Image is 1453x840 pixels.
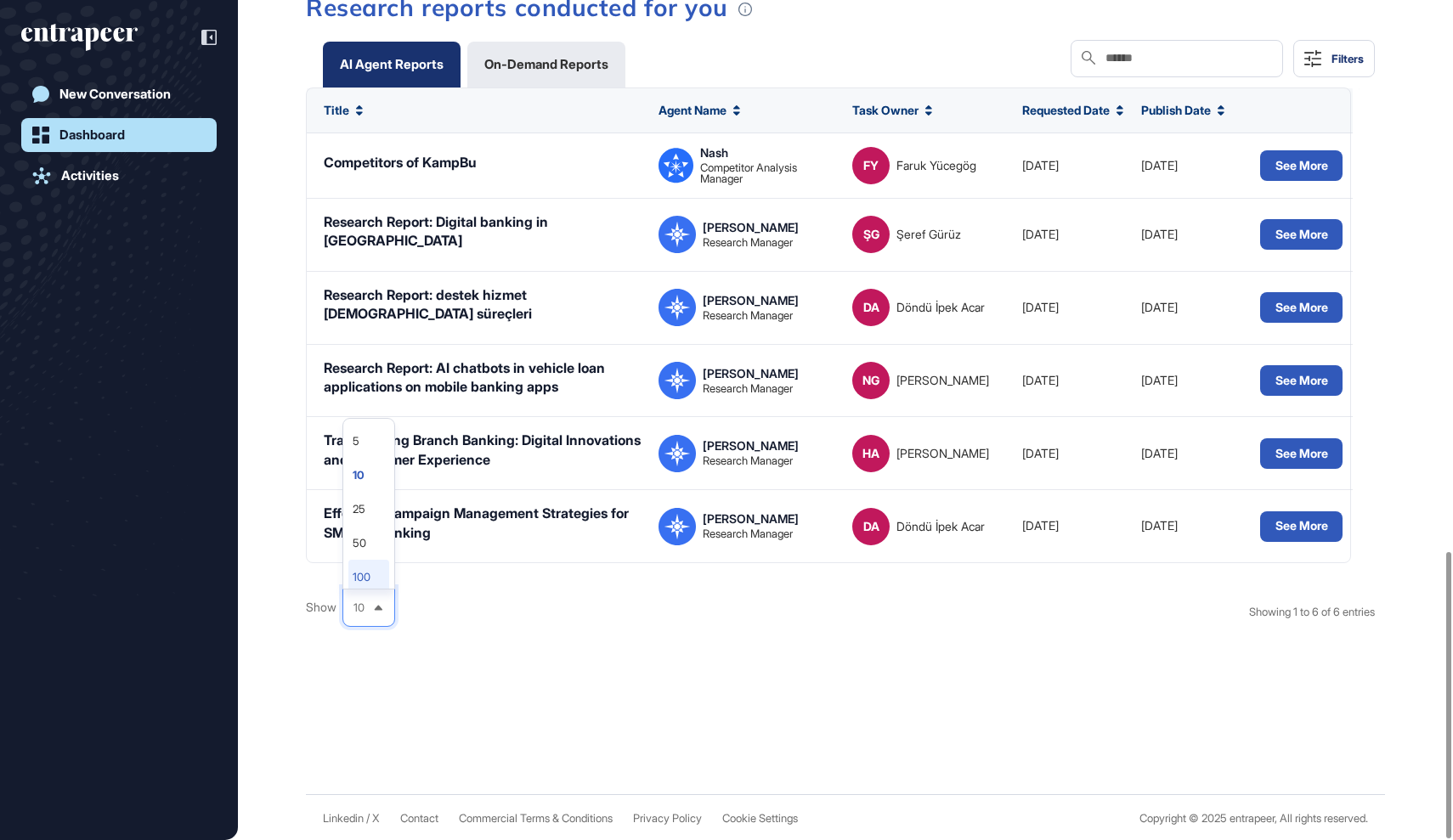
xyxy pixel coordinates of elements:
[633,812,702,825] a: Privacy Policy
[324,212,642,251] div: Research Report: Digital banking in [GEOGRAPHIC_DATA]
[703,455,793,466] div: Research Manager
[348,492,389,526] li: 25
[852,147,890,184] div: FY
[1141,301,1178,314] span: [DATE]
[306,600,336,614] span: Show
[896,521,985,533] div: Döndü İpek Acar
[852,104,919,117] span: Task Owner
[896,448,989,459] div: [PERSON_NAME]
[1260,150,1343,181] button: See More
[703,368,799,380] div: [PERSON_NAME]
[852,435,890,472] div: HA
[59,127,125,143] div: Dashboard
[324,358,642,397] div: Research Report: AI chatbots in vehicle loan applications on mobile banking apps
[59,87,171,102] div: New Conversation
[324,104,349,117] span: Title
[324,153,477,172] div: Competitors of KampBu
[348,560,389,594] li: 100
[896,228,961,240] div: Şeref Gürüz
[366,812,370,825] span: /
[1331,52,1364,65] div: Filters
[324,431,642,469] div: Transforming Branch Banking: Digital Innovations and Customer Experience
[1022,104,1110,117] span: Requested Date
[703,237,793,248] div: Research Manager
[324,504,642,542] div: Effective Campaign Management Strategies for SMBs in Banking
[1141,104,1211,117] span: Publish Date
[703,310,793,321] div: Research Manager
[703,222,799,234] div: [PERSON_NAME]
[852,362,890,399] div: NG
[340,58,444,70] div: AI Agent Reports
[1022,519,1059,533] span: [DATE]
[722,812,798,825] a: Cookie Settings
[1260,292,1343,323] button: See More
[459,812,613,825] a: Commercial Terms & Conditions
[1293,40,1375,77] button: Filters
[896,375,989,386] div: [PERSON_NAME]
[1260,219,1343,250] button: See More
[1260,511,1343,542] button: See More
[896,160,976,172] div: Faruk Yücegög
[21,77,217,111] a: New Conversation
[703,295,799,307] div: [PERSON_NAME]
[703,513,799,525] div: [PERSON_NAME]
[348,424,389,458] li: 5
[21,24,138,51] div: entrapeer-logo
[1141,159,1178,172] span: [DATE]
[1260,365,1343,396] button: See More
[852,289,890,326] div: DA
[1141,519,1178,533] span: [DATE]
[1022,159,1059,172] span: [DATE]
[1022,447,1059,460] span: [DATE]
[896,302,985,313] div: Döndü İpek Acar
[400,812,438,825] span: Contact
[700,147,728,159] div: Nash
[1139,812,1368,825] div: Copyright © 2025 entrapeer, All rights reserved.
[703,440,799,452] div: [PERSON_NAME]
[21,159,217,193] a: Activities
[1141,374,1178,387] span: [DATE]
[323,812,364,825] a: Linkedin
[1022,374,1059,387] span: [DATE]
[852,216,890,253] div: ŞG
[700,162,835,184] div: Competitor Analysis Manager
[703,528,793,539] div: Research Manager
[659,104,726,117] span: Agent Name
[372,812,380,825] a: X
[61,168,119,183] div: Activities
[324,285,642,324] div: Research Report: destek hizmet [DEMOGRAPHIC_DATA] süreçleri
[348,526,389,560] li: 50
[703,383,793,394] div: Research Manager
[1022,228,1059,241] span: [DATE]
[21,118,217,152] a: Dashboard
[353,601,365,614] span: 10
[1141,228,1178,241] span: [DATE]
[348,458,389,492] li: 10
[484,58,608,70] div: On-Demand Reports
[1249,604,1375,621] div: Showing 1 to 6 of 6 entries
[852,508,890,545] div: DA
[1260,438,1343,469] button: See More
[1141,447,1178,460] span: [DATE]
[1022,301,1059,314] span: [DATE]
